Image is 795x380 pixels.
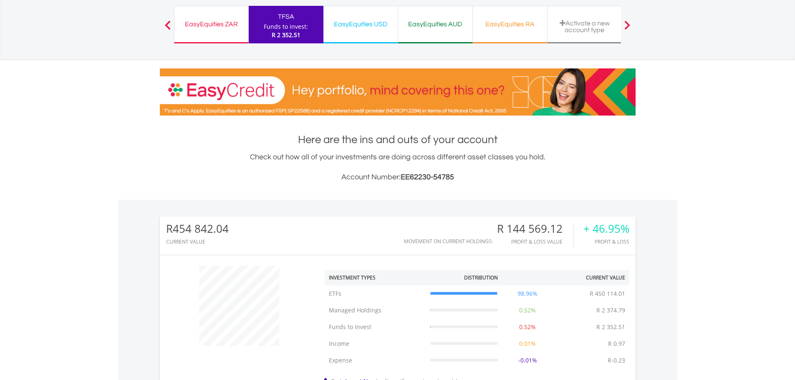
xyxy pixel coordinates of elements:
[404,239,493,244] div: Movement on Current Holdings:
[328,18,393,30] div: EasyEquities USD
[160,132,636,147] h1: Here are the ins and outs of your account
[160,151,636,183] div: Check out how all of your investments are doing across different asset classes you hold.
[502,352,553,369] td: -0.01%
[160,171,636,183] h3: Account Number:
[553,270,629,285] th: Current Value
[502,335,553,352] td: 0.01%
[586,285,629,302] td: R 450 114.01
[553,20,617,33] div: Activate a new account type
[592,302,629,319] td: R 2 374.79
[604,335,629,352] td: R 0.97
[325,270,426,285] th: Investment Types
[502,319,553,335] td: 0.52%
[502,302,553,319] td: 0.52%
[592,319,629,335] td: R 2 352.51
[464,274,498,281] div: Distribution
[583,239,629,244] div: Profit & Loss
[325,319,426,335] td: Funds to Invest
[264,23,308,31] div: Funds to invest:
[478,18,542,30] div: EasyEquities RA
[325,285,426,302] td: ETFs
[325,352,426,369] td: Expense
[401,173,454,181] span: EE62230-54785
[325,335,426,352] td: Income
[497,223,573,235] div: R 144 569.12
[166,239,229,244] div: CURRENT VALUE
[502,285,553,302] td: 98.96%
[166,223,229,235] div: R454 842.04
[179,18,243,30] div: EasyEquities ZAR
[254,11,318,23] div: TFSA
[272,31,300,39] span: R 2 352.51
[603,352,629,369] td: R-0.23
[325,302,426,319] td: Managed Holdings
[497,239,573,244] div: Profit & Loss Value
[403,18,467,30] div: EasyEquities AUD
[583,223,629,235] div: + 46.95%
[160,68,636,116] img: EasyCredit Promotion Banner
